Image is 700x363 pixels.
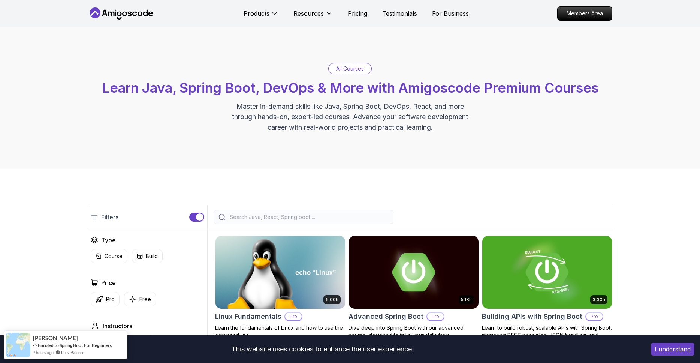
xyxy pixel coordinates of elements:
a: Pricing [348,9,367,18]
img: Building APIs with Spring Boot card [482,236,612,309]
h2: Building APIs with Spring Boot [482,311,582,322]
p: Pro [106,295,115,303]
span: 7 hours ago [33,349,54,355]
button: Pro [91,292,120,306]
a: Linux Fundamentals card6.00hLinux FundamentalsProLearn the fundamentals of Linux and how to use t... [215,235,346,339]
img: provesource social proof notification image [6,333,30,357]
a: Building APIs with Spring Boot card3.30hBuilding APIs with Spring BootProLearn to build robust, s... [482,235,612,346]
button: Products [244,9,278,24]
p: Products [244,9,269,18]
input: Search Java, React, Spring boot ... [228,213,389,221]
h2: Price [101,278,116,287]
div: This website uses cookies to enhance the user experience. [6,341,640,357]
h2: Instructors [103,321,132,330]
p: Build [146,252,158,260]
img: Linux Fundamentals card [215,236,345,309]
a: Testimonials [382,9,417,18]
p: Master in-demand skills like Java, Spring Boot, DevOps, React, and more through hands-on, expert-... [224,101,476,133]
iframe: chat widget [558,275,693,329]
p: Learn the fundamentals of Linux and how to use the command line [215,324,346,339]
button: Build [132,249,163,263]
p: Dive deep into Spring Boot with our advanced course, designed to take your skills from intermedia... [349,324,479,346]
a: Members Area [557,6,612,21]
a: Enroled to Spring Boot For Beginners [38,342,112,348]
button: Free [124,292,156,306]
button: Resources [293,9,333,24]
iframe: chat widget [669,333,693,355]
img: Advanced Spring Boot card [349,236,479,309]
a: ProveSource [61,350,84,355]
p: 6.00h [326,297,338,303]
p: Course [105,252,123,260]
span: [PERSON_NAME] [33,335,78,341]
button: Course [91,249,127,263]
p: Pro [427,313,444,320]
p: All Courses [336,65,364,72]
p: 5.18h [461,297,472,303]
span: -> [33,342,37,348]
p: Filters [101,213,118,222]
p: Pro [285,313,302,320]
h2: Type [101,235,116,244]
a: For Business [432,9,469,18]
p: Learn to build robust, scalable APIs with Spring Boot, mastering REST principles, JSON handling, ... [482,324,612,346]
span: Learn Java, Spring Boot, DevOps & More with Amigoscode Premium Courses [102,79,598,96]
a: Advanced Spring Boot card5.18hAdvanced Spring BootProDive deep into Spring Boot with our advanced... [349,235,479,346]
h2: Advanced Spring Boot [349,311,423,322]
p: Resources [293,9,324,18]
h2: Linux Fundamentals [215,311,281,322]
p: Members Area [558,7,612,20]
p: Free [139,295,151,303]
button: Accept cookies [651,343,694,355]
